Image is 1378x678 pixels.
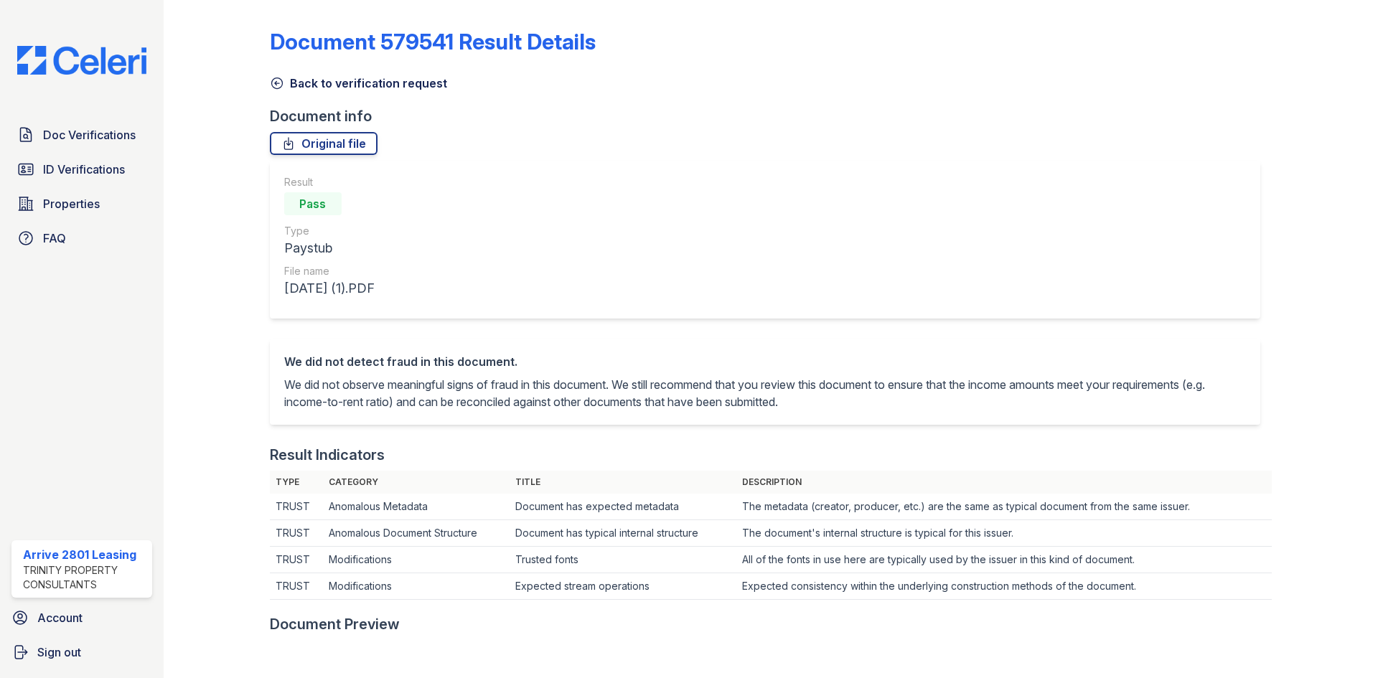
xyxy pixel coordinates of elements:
a: Back to verification request [270,75,447,92]
img: CE_Logo_Blue-a8612792a0a2168367f1c8372b55b34899dd931a85d93a1a3d3e32e68fde9ad4.png [6,46,158,75]
span: Properties [43,195,100,212]
div: Arrive 2801 Leasing [23,546,146,563]
div: Result Indicators [270,445,385,465]
td: Trusted fonts [510,547,736,573]
span: FAQ [43,230,66,247]
th: Type [270,471,324,494]
th: Category [323,471,510,494]
div: File name [284,264,375,278]
td: TRUST [270,494,324,520]
span: Doc Verifications [43,126,136,143]
a: Sign out [6,638,158,667]
td: TRUST [270,573,324,600]
td: Document has expected metadata [510,494,736,520]
div: [DATE] (1).PDF [284,278,375,298]
div: Result [284,175,375,189]
div: We did not detect fraud in this document. [284,353,1246,370]
th: Title [510,471,736,494]
div: Trinity Property Consultants [23,563,146,592]
div: Document Preview [270,614,400,634]
td: Anomalous Document Structure [323,520,510,547]
a: Original file [270,132,378,155]
span: ID Verifications [43,161,125,178]
td: Modifications [323,573,510,600]
td: The metadata (creator, producer, etc.) are the same as typical document from the same issuer. [736,494,1272,520]
th: Description [736,471,1272,494]
div: Paystub [284,238,375,258]
span: Sign out [37,644,81,661]
td: The document's internal structure is typical for this issuer. [736,520,1272,547]
a: FAQ [11,224,152,253]
a: Document 579541 Result Details [270,29,596,55]
td: TRUST [270,520,324,547]
a: Properties [11,189,152,218]
td: All of the fonts in use here are typically used by the issuer in this kind of document. [736,547,1272,573]
td: Expected stream operations [510,573,736,600]
td: Expected consistency within the underlying construction methods of the document. [736,573,1272,600]
td: Document has typical internal structure [510,520,736,547]
span: Account [37,609,83,626]
p: We did not observe meaningful signs of fraud in this document. We still recommend that you review... [284,376,1246,410]
a: Doc Verifications [11,121,152,149]
td: Modifications [323,547,510,573]
div: Document info [270,106,1272,126]
td: TRUST [270,547,324,573]
a: Account [6,603,158,632]
a: ID Verifications [11,155,152,184]
div: Pass [284,192,342,215]
div: Type [284,224,375,238]
td: Anomalous Metadata [323,494,510,520]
